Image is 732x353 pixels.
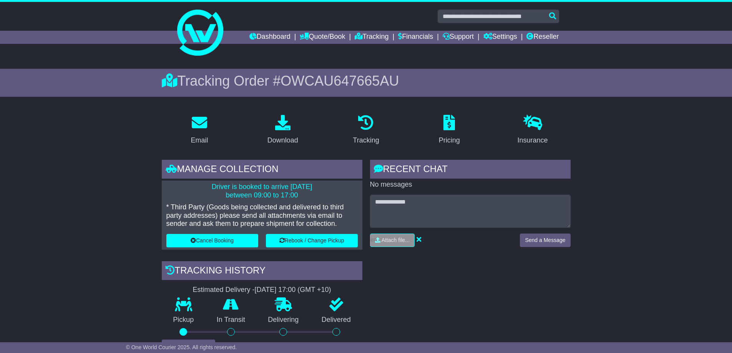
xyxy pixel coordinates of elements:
[370,160,571,181] div: RECENT CHAT
[300,31,345,44] a: Quote/Book
[186,112,213,148] a: Email
[205,316,257,324] p: In Transit
[166,234,258,247] button: Cancel Booking
[266,234,358,247] button: Rebook / Change Pickup
[191,135,208,146] div: Email
[162,261,362,282] div: Tracking history
[348,112,384,148] a: Tracking
[520,234,570,247] button: Send a Message
[262,112,303,148] a: Download
[162,73,571,89] div: Tracking Order #
[267,135,298,146] div: Download
[126,344,237,350] span: © One World Courier 2025. All rights reserved.
[257,316,310,324] p: Delivering
[434,112,465,148] a: Pricing
[162,286,362,294] div: Estimated Delivery -
[249,31,290,44] a: Dashboard
[513,112,553,148] a: Insurance
[162,316,206,324] p: Pickup
[166,203,358,228] p: * Third Party (Goods being collected and delivered to third party addresses) please send all atta...
[370,181,571,189] p: No messages
[518,135,548,146] div: Insurance
[483,31,517,44] a: Settings
[310,316,362,324] p: Delivered
[166,183,358,199] p: Driver is booked to arrive [DATE] between 09:00 to 17:00
[443,31,474,44] a: Support
[353,135,379,146] div: Tracking
[281,73,399,89] span: OWCAU647665AU
[162,160,362,181] div: Manage collection
[162,340,215,353] button: View Full Tracking
[255,286,331,294] div: [DATE] 17:00 (GMT +10)
[439,135,460,146] div: Pricing
[526,31,559,44] a: Reseller
[355,31,388,44] a: Tracking
[398,31,433,44] a: Financials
